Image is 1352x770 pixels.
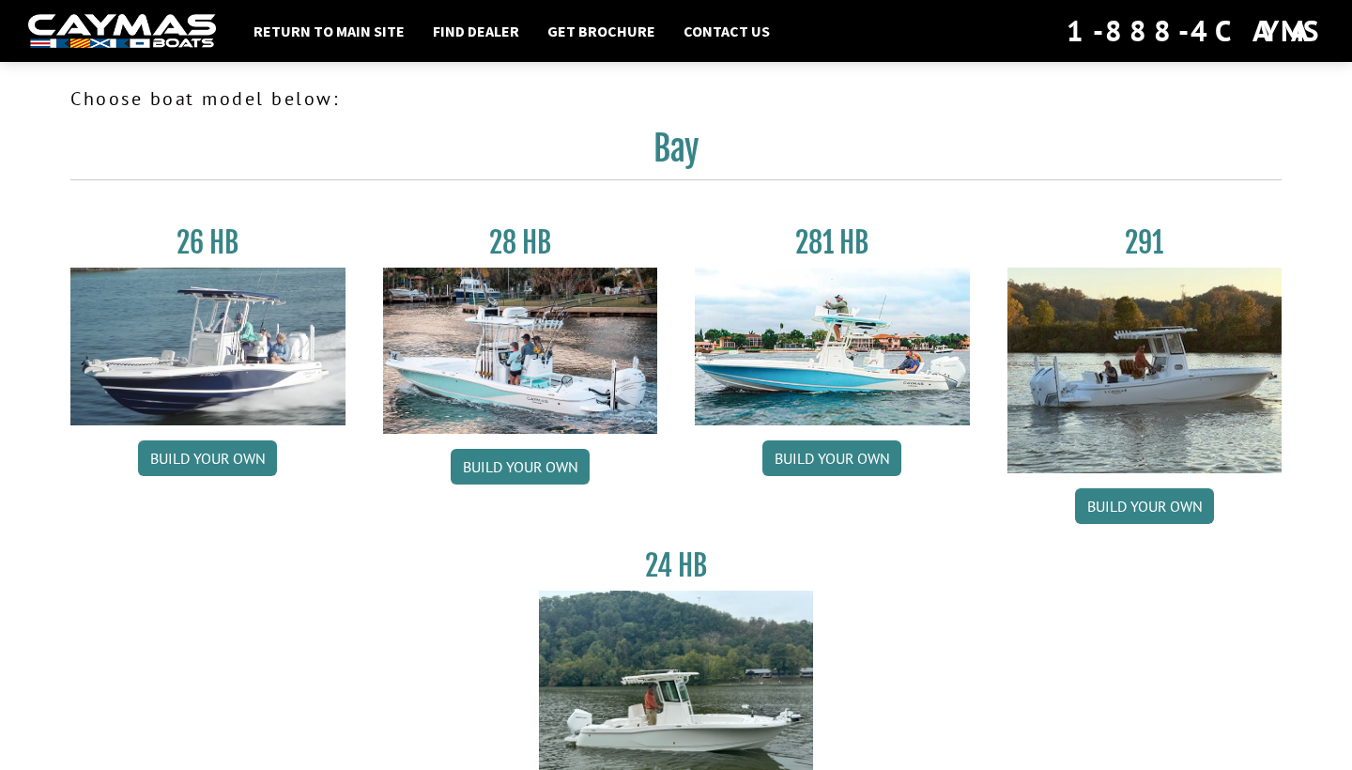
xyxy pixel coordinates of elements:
[138,440,277,476] a: Build your own
[451,449,590,485] a: Build your own
[1067,10,1324,52] div: 1-888-4CAYMAS
[674,19,779,43] a: Contact Us
[70,225,346,260] h3: 26 HB
[70,85,1282,113] p: Choose boat model below:
[383,225,658,260] h3: 28 HB
[695,268,970,425] img: 28-hb-twin.jpg
[28,14,216,49] img: white-logo-c9c8dbefe5ff5ceceb0f0178aa75bf4bb51f6bca0971e226c86eb53dfe498488.png
[70,128,1282,180] h2: Bay
[383,268,658,434] img: 28_hb_thumbnail_for_caymas_connect.jpg
[423,19,529,43] a: Find Dealer
[244,19,414,43] a: Return to main site
[762,440,901,476] a: Build your own
[70,268,346,425] img: 26_new_photo_resized.jpg
[695,225,970,260] h3: 281 HB
[1075,488,1214,524] a: Build your own
[539,548,814,583] h3: 24 HB
[1007,225,1283,260] h3: 291
[538,19,665,43] a: Get Brochure
[1007,268,1283,473] img: 291_Thumbnail.jpg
